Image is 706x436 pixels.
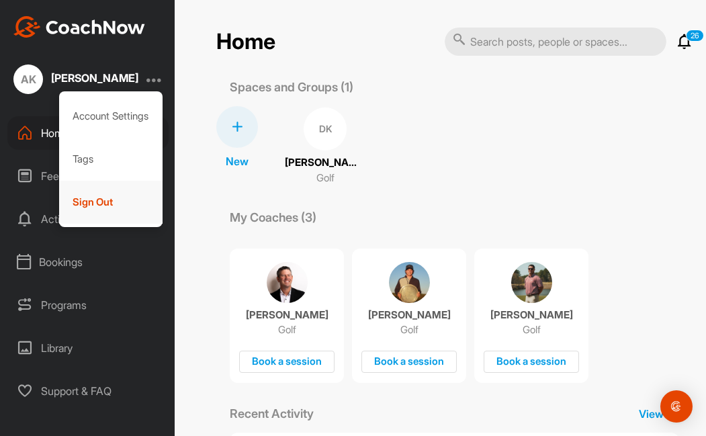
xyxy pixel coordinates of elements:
div: Book a session [361,351,457,373]
img: coach avatar [511,262,552,303]
div: Bookings [7,245,169,279]
img: coach avatar [389,262,430,303]
p: New [226,153,249,169]
h2: Home [216,29,275,55]
div: Book a session [484,351,579,373]
p: [PERSON_NAME] [246,308,328,322]
div: Open Intercom Messenger [660,390,693,423]
img: coach avatar [267,262,308,303]
div: Feed [7,159,169,193]
div: Activity [7,202,169,236]
p: Recent Activity [216,404,327,423]
div: AK [13,64,43,94]
div: DK [304,107,347,150]
p: [PERSON_NAME] [490,308,573,322]
div: Tags [59,138,163,181]
div: [PERSON_NAME] [51,73,138,83]
div: Support & FAQ [7,374,169,408]
p: Golf [523,323,541,337]
p: 26 [686,30,704,42]
input: Search posts, people or spaces... [445,28,666,56]
p: Golf [400,323,418,337]
div: Book a session [239,351,335,373]
p: View All [625,406,693,422]
img: CoachNow [13,16,145,38]
div: Programs [7,288,169,322]
div: Sign Out [59,181,163,224]
p: Golf [278,323,296,337]
div: Account Settings [59,95,163,138]
p: Spaces and Groups (1) [216,78,367,96]
div: Home [7,116,169,150]
a: DK[PERSON_NAME]Golf [285,106,365,187]
p: My Coaches (3) [216,208,330,226]
p: [PERSON_NAME] [368,308,451,322]
div: Library [7,331,169,365]
p: Golf [316,171,335,186]
p: [PERSON_NAME] [285,155,365,171]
